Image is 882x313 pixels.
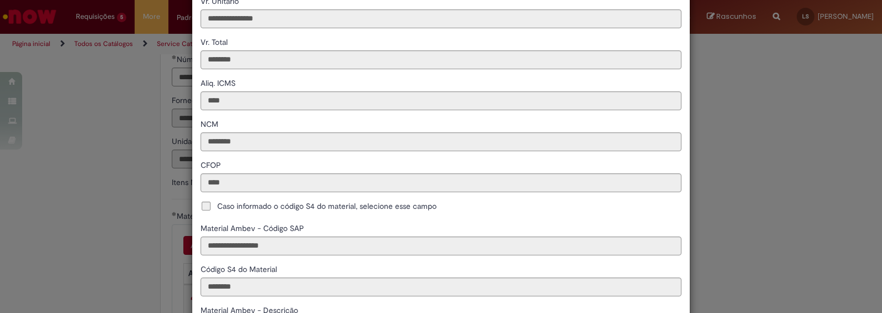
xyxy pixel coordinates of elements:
[217,201,437,212] span: Caso informado o código S4 do material, selecione esse campo
[201,50,681,69] input: Vr. Total
[201,91,681,110] input: Aliq. ICMS
[201,37,230,47] span: Somente leitura - Vr. Total
[201,119,221,129] span: Somente leitura - NCM
[201,173,681,192] input: CFOP
[201,132,681,151] input: NCM
[201,264,279,275] label: Somente leitura - Código S4 do Material
[201,223,306,234] label: Somente leitura - Material Ambev - Código SAP
[201,78,238,88] span: Somente leitura - Aliq. ICMS
[201,264,279,274] span: Somente leitura - Código S4 do Material
[201,278,681,296] input: Código S4 do Material
[201,237,681,255] input: Material Ambev - Código SAP
[201,223,306,233] span: Somente leitura - Material Ambev - Código SAP
[201,160,223,170] span: Somente leitura - CFOP
[201,9,681,28] input: Vr. Unitário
